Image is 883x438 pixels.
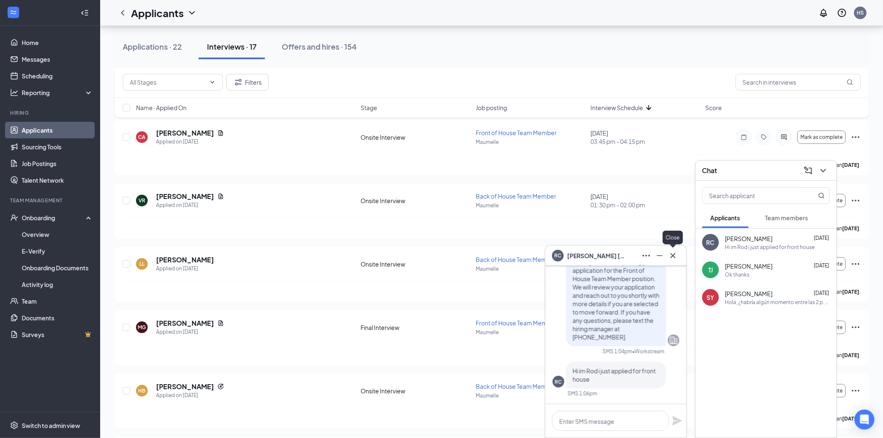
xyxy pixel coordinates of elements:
svg: Ellipses [851,322,861,332]
button: ComposeMessage [802,164,815,177]
div: RC [555,378,562,385]
div: Interviews · 17 [207,41,257,52]
span: [DATE] [814,262,830,269]
span: Stage [361,103,378,112]
div: Final Interview [361,323,471,332]
a: Activity log [22,276,93,293]
input: All Stages [130,78,206,87]
a: E-Verify [22,243,93,259]
span: Hi im Rod i just applied for front house [573,367,656,383]
h5: [PERSON_NAME] [156,128,214,138]
span: [PERSON_NAME] [725,289,773,298]
b: [DATE] [843,289,860,295]
span: [PERSON_NAME] [725,262,773,270]
button: Cross [666,249,680,262]
div: [DATE] [590,192,700,209]
span: Job posting [476,103,507,112]
p: Maumelle [476,138,585,146]
svg: Document [217,130,224,136]
a: Onboarding Documents [22,259,93,276]
svg: Settings [10,421,18,430]
input: Search in interviews [736,74,861,91]
svg: Ellipses [851,386,861,396]
div: Applied on [DATE] [156,328,224,336]
a: Messages [22,51,93,68]
b: [DATE] [843,162,860,168]
span: Team members [765,214,808,222]
h5: [PERSON_NAME] [156,382,214,391]
b: [DATE] [843,225,860,232]
div: CA [139,133,146,141]
svg: UserCheck [10,214,18,222]
svg: Document [217,193,224,200]
a: Sourcing Tools [22,138,93,155]
svg: MagnifyingGlass [818,192,825,199]
div: Reporting [22,88,93,97]
a: Talent Network [22,172,93,189]
span: [PERSON_NAME] [725,234,773,243]
div: TJ [709,266,713,274]
span: 01:30 pm - 02:00 pm [590,201,700,209]
span: • Workstream [632,348,664,355]
svg: Ellipses [641,251,651,261]
svg: ComposeMessage [803,166,813,176]
svg: QuestionInfo [837,8,847,18]
span: Name · Applied On [136,103,187,112]
a: Applicants [22,122,93,138]
svg: ChevronLeft [118,8,128,18]
div: RC [706,238,715,247]
div: Hola, ¿habría algún momento entre las 2 p. m. y las 5 p. m. del lunes al jueves de la próxima sem... [725,299,830,306]
a: Team [22,293,93,310]
div: [DATE] [590,129,700,146]
svg: Company [669,335,679,345]
a: Home [22,34,93,51]
div: Onsite Interview [361,133,471,141]
button: ChevronDown [817,164,830,177]
div: Hiring [10,109,91,116]
a: Documents [22,310,93,326]
span: [DATE] [814,235,830,241]
div: Team Management [10,197,91,204]
div: Applications · 22 [123,41,182,52]
div: Open Intercom Messenger [855,410,875,430]
div: Applied on [DATE] [156,201,224,209]
svg: Ellipses [851,132,861,142]
svg: Notifications [819,8,829,18]
svg: Note [739,134,749,141]
h3: Chat [702,166,717,175]
div: HS [857,9,864,16]
svg: Ellipses [851,259,861,269]
button: Filter Filters [226,74,269,91]
svg: ChevronDown [187,8,197,18]
div: HB [139,387,146,394]
p: Maumelle [476,265,585,272]
svg: Document [217,320,224,327]
svg: Filter [233,77,243,87]
svg: Collapse [81,9,89,17]
span: Mark as complete [800,134,843,140]
span: Front of House Team Member [476,129,557,136]
a: SurveysCrown [22,326,93,343]
div: Hi im Rod i just applied for front house [725,244,815,251]
div: SY [707,293,714,302]
div: Applied on [DATE] [156,264,214,273]
svg: Cross [668,251,678,261]
span: Back of House Team Member [476,383,556,390]
svg: ActiveChat [779,134,789,141]
div: Onsite Interview [361,260,471,268]
h5: [PERSON_NAME] [156,255,214,264]
div: Switch to admin view [22,421,80,430]
p: Maumelle [476,392,585,399]
span: Interview Schedule [590,103,643,112]
h5: [PERSON_NAME] [156,192,214,201]
span: [PERSON_NAME] [PERSON_NAME] [567,251,626,260]
button: Minimize [653,249,666,262]
div: VR [139,197,145,204]
svg: MagnifyingGlass [847,79,853,86]
div: MG [138,324,146,331]
div: Ok thanks [725,271,750,278]
svg: ChevronDown [209,79,216,86]
button: Plane [672,416,682,426]
svg: ArrowDown [644,103,654,113]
